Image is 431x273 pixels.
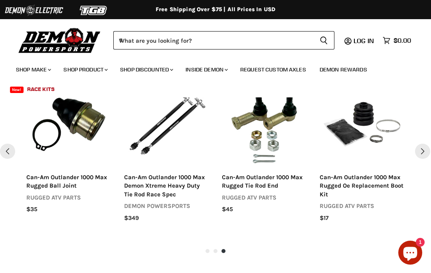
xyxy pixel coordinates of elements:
img: Demon Electric Logo 2 [4,3,64,18]
div: rugged atv parts [222,194,307,202]
a: can-am outlander 1000 max rugged tie rod endrugged atv parts$45 [222,173,307,214]
div: can-am outlander 1000 max rugged tie rod end [222,173,307,190]
a: Can-Am Outlander 1000 Max Rugged Ball JointCan-Am Outlander 1000 Max Rugged Ball JointSelect options [26,82,111,167]
a: can-am outlander 1000 max rugged ball jointrugged atv parts$35 [26,173,111,214]
div: rugged atv parts [320,202,405,210]
a: Shop Product [57,61,113,78]
inbox-online-store-chat: Shopify online store chat [396,241,425,267]
a: Shop Make [10,61,56,78]
div: can-am outlander 1000 max rugged ball joint [26,173,111,190]
ul: Main menu [10,58,409,97]
span: Log in [354,37,374,45]
a: can-am outlander 1000 max demon xtreme heavy duty tie rod race specdemon powersports$349 [124,173,209,222]
div: rugged atv parts [26,194,111,202]
div: can-am outlander 1000 max demon xtreme heavy duty tie rod race spec [124,173,209,199]
a: Can-Am Outlander 1000 Max Rugged Tie Rod EndAdd to cart [222,82,307,167]
a: Inside Demon [180,61,233,78]
img: Can-Am Outlander 1000 Max Rugged OE Replacement Boot Kit [320,82,405,167]
span: $17 [320,214,328,222]
span: $349 [124,214,139,222]
a: Demon Rewards [314,61,373,78]
input: When autocomplete results are available use up and down arrows to review and enter to select [113,31,313,49]
a: $0.00 [379,35,415,46]
a: Request Custom Axles [234,61,312,78]
a: Can-Am Outlander 1000 Max Demon Xtreme Heavy Duty Tie Rod Race SpecCan-Am Outlander 1000 Max Demo... [124,82,209,167]
div: demon powersports [124,202,209,210]
a: can-am outlander 1000 max rugged oe replacement boot kitrugged atv parts$17 [320,173,405,222]
img: Can-Am Outlander 1000 Max Rugged Tie Rod End [222,82,307,167]
a: Log in [350,37,379,44]
a: Can-Am Outlander 1000 Max Rugged OE Replacement Boot KitSelect options [320,82,405,167]
span: $35 [26,205,38,214]
form: Product [113,31,334,49]
span: New! [10,87,24,93]
span: $0.00 [393,37,411,44]
span: $45 [222,205,233,214]
img: Demon Powersports [16,26,103,54]
button: Search [313,31,334,49]
img: TGB Logo 2 [64,3,124,18]
button: Next [415,144,430,159]
div: can-am outlander 1000 max rugged oe replacement boot kit [320,173,405,199]
a: Shop Discounted [114,61,178,78]
a: Race Kits [21,81,61,97]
